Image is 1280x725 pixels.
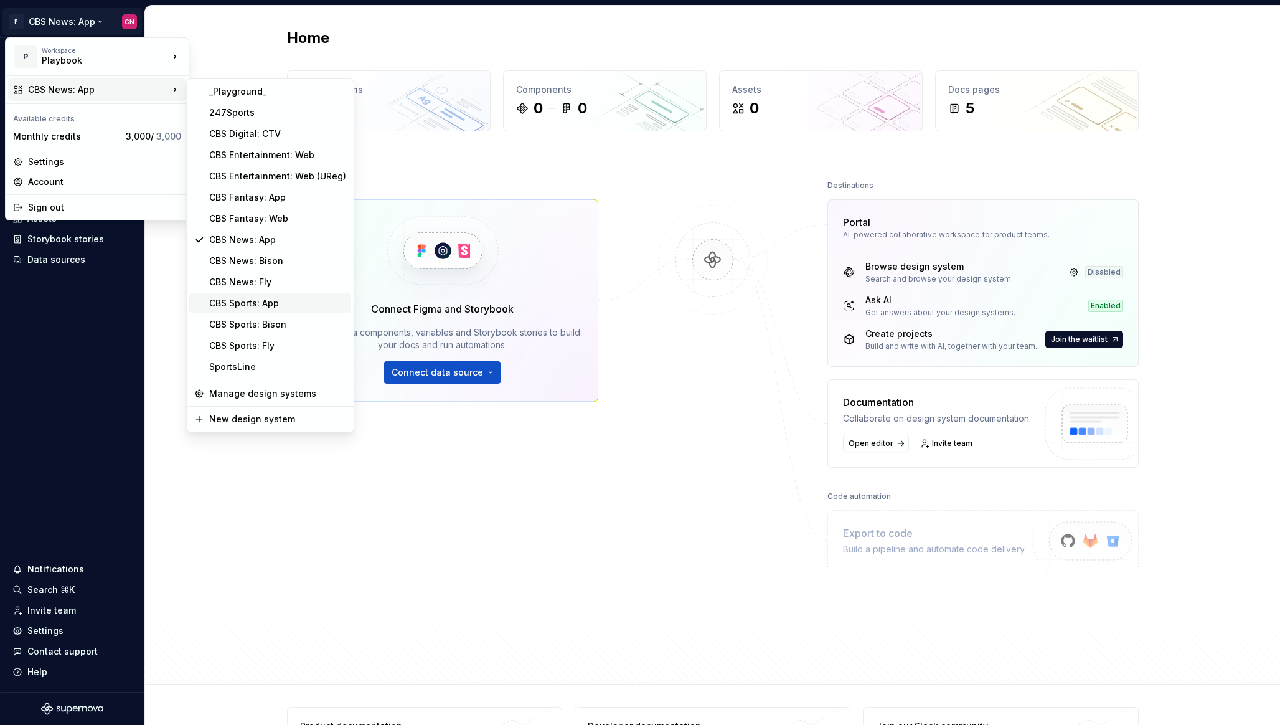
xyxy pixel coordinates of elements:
div: CBS Sports: Bison [209,318,346,331]
div: Workspace [42,47,169,54]
div: CBS Fantasy: Web [209,212,346,225]
div: CBS Sports: Fly [209,339,346,352]
span: 3,000 [156,131,181,141]
div: SportsLine [209,361,346,373]
div: Available credits [8,107,186,126]
div: CBS News: App [28,83,169,96]
div: CBS Sports: App [209,297,346,310]
div: CBS News: Bison [209,255,346,267]
div: Account [28,176,181,188]
div: Settings [28,156,181,168]
div: 247Sports [209,107,346,119]
div: New design system [209,413,346,425]
div: CBS News: Fly [209,276,346,288]
span: 3,000 / [126,131,181,141]
div: CBS Entertainment: Web [209,149,346,161]
div: CBS News: App [209,234,346,246]
div: CBS Fantasy: App [209,191,346,204]
div: Manage design systems [209,387,346,400]
div: CBS Entertainment: Web (UReg) [209,170,346,182]
div: Sign out [28,201,181,214]
div: P [14,45,37,68]
div: CBS Digital: CTV [209,128,346,140]
div: _Playground_ [209,85,346,98]
div: Playbook [42,54,148,67]
div: Monthly credits [13,130,121,143]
